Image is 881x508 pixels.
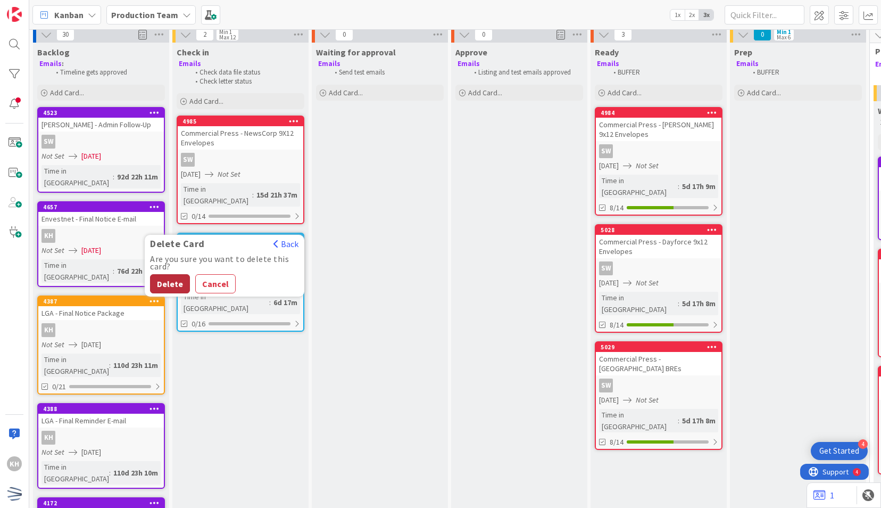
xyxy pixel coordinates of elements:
div: KH [38,323,164,337]
div: 5028 [596,225,721,235]
div: 76d 22h 13m [114,265,161,277]
div: 5029 [601,343,721,351]
i: Not Set [41,151,64,161]
span: 1x [670,10,685,20]
span: 3 [614,28,632,41]
div: 4657Envestnet - Final Notice E-mail [38,202,164,226]
a: 4523[PERSON_NAME] - Admin Follow-UpSWNot Set[DATE]Time in [GEOGRAPHIC_DATA]:92d 22h 11m [37,107,165,193]
div: SW [599,144,613,158]
div: LGA - Final Reminder E-mail [38,414,164,428]
span: Backlog [37,47,70,58]
b: Production Team [111,10,178,20]
div: SW [596,261,721,275]
li: BUFFER [608,68,721,77]
span: Add Card... [468,88,502,97]
span: [DATE] [81,447,101,458]
div: 4985 [178,117,303,126]
div: 5029Commercial Press - [GEOGRAPHIC_DATA] BREs [596,342,721,375]
span: Waiting for approval [316,47,396,58]
div: 4388LGA - Final Reminder E-mail [38,404,164,428]
span: 8/14 [610,319,624,331]
div: 4985 [182,118,303,125]
div: KH [41,323,55,337]
span: 30 [56,28,74,41]
span: [DATE] [599,160,619,171]
div: 4 [55,4,58,13]
span: Add Card... [747,88,781,97]
div: Min 1 [219,29,232,35]
strong: Emails [736,59,759,68]
span: : [113,171,114,183]
button: Delete [150,274,190,293]
i: Not Set [636,395,659,405]
div: SW [596,379,721,392]
div: SW [599,379,613,392]
span: Add Card... [189,96,223,106]
span: 0/21 [52,381,66,392]
div: Time in [GEOGRAPHIC_DATA] [599,292,678,315]
div: 4388 [38,404,164,414]
div: 5028Commercial Press - Dayforce 9x12 Envelopes [596,225,721,258]
a: 1 [813,489,834,502]
strong: Emails [179,59,201,68]
div: SW [599,261,613,275]
div: 5d 17h 9m [679,181,718,192]
span: Kanban [54,9,84,21]
div: Time in [GEOGRAPHIC_DATA] [599,409,678,432]
div: [PERSON_NAME] - Admin Follow-Up [38,118,164,132]
span: [DATE] [599,395,619,406]
span: : [269,297,271,308]
span: 8/14 [610,202,624,214]
button: Cancel [195,274,236,293]
div: KH [38,431,164,445]
div: SW [41,135,55,149]
div: 4657 [38,202,164,212]
i: Not Set [41,447,64,457]
span: Delete Card [145,239,210,249]
strong: Emails [458,59,480,68]
span: : [113,265,114,277]
div: KH [38,229,164,243]
div: Time in [GEOGRAPHIC_DATA] [181,291,269,314]
div: 15d 21h 37m [254,189,300,201]
div: Min 1 [777,29,791,35]
div: 4657 [43,203,164,211]
div: 5029 [596,342,721,352]
div: 4172 [43,499,164,507]
img: Visit kanbanzone.com [7,7,22,22]
li: Check data file status [189,68,303,77]
strong: Emails [597,59,619,68]
div: Commercial Press - [GEOGRAPHIC_DATA] BREs [596,352,721,375]
div: 4984 [601,109,721,117]
div: Max 12 [219,35,236,40]
span: 0/16 [192,318,205,330]
a: 4534Boston University LTC - Final PCSWNot Set[DATE]Time in [GEOGRAPHIC_DATA]:6d 17m0/16 [177,233,304,332]
div: Time in [GEOGRAPHIC_DATA] [41,461,109,485]
input: Quick Filter... [725,5,804,24]
div: LGA - Final Notice Package [38,306,164,320]
span: : [678,415,679,427]
a: 4387Delete CardBackAre you sure you want to delete this card?DeleteCancelLGA - Final Notice Packa... [37,296,165,395]
span: Support [22,2,48,14]
a: 5028Commercial Press - Dayforce 9x12 EnvelopesSW[DATE]Not SetTime in [GEOGRAPHIC_DATA]:5d 17h 8m8/14 [595,224,722,333]
li: Timeline gets approved [50,68,163,77]
div: 4534Boston University LTC - Final PC [178,234,303,257]
div: 4534 [178,234,303,243]
span: 2x [685,10,699,20]
div: Time in [GEOGRAPHIC_DATA] [181,183,252,207]
span: 0 [335,28,353,41]
div: 4985Commercial Press - NewsCorp 9X12 Envelopes [178,117,303,150]
a: 5029Commercial Press - [GEOGRAPHIC_DATA] BREsSW[DATE]Not SetTime in [GEOGRAPHIC_DATA]:5d 17h 8m8/14 [595,341,722,450]
span: [DATE] [599,277,619,289]
span: Prep [734,47,752,58]
strong: Emails [318,59,340,68]
span: 8/14 [610,437,624,448]
div: 4 [858,439,868,449]
div: Commercial Press - [PERSON_NAME] 9x12 Envelopes [596,118,721,141]
span: Ready [595,47,619,58]
i: Not Set [636,161,659,170]
div: KH [41,229,55,243]
li: Listing and test emails approved [468,68,581,77]
span: Approve [455,47,487,58]
div: 4172 [38,498,164,508]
